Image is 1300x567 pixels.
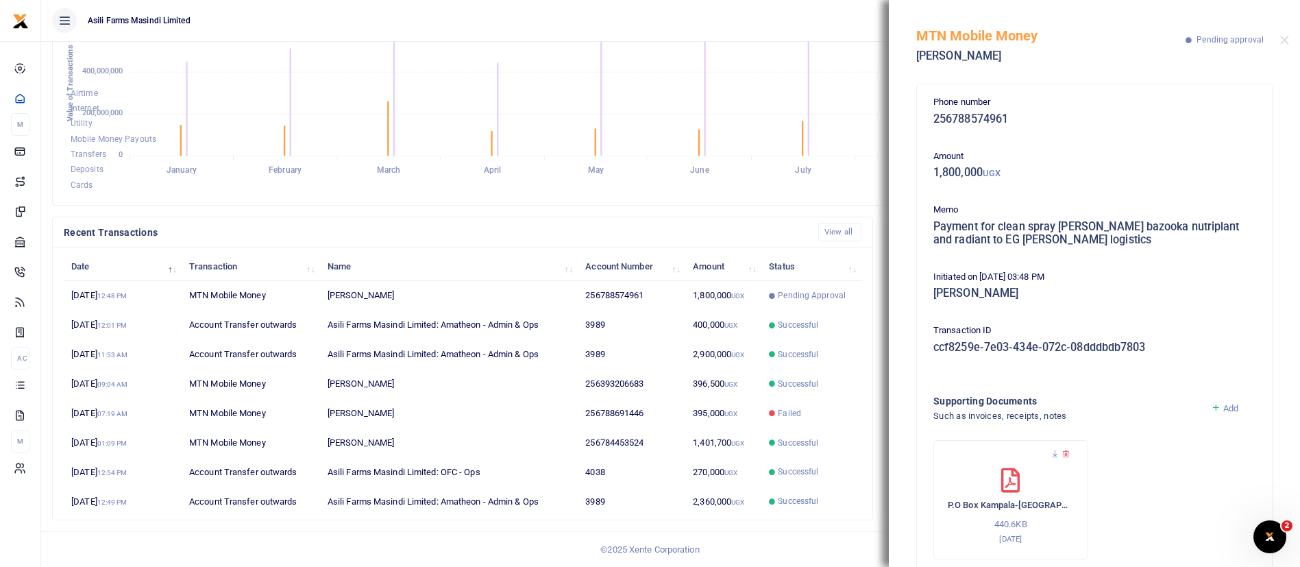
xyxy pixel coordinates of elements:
span: Successful [778,378,818,390]
h5: ccf8259e-7e03-434e-072c-08dddbdb7803 [933,341,1255,354]
span: Transfers [71,149,106,159]
li: M [11,113,29,136]
td: 270,000 [685,457,761,487]
span: Successful [778,495,818,507]
h6: P.O Box Kampala-[GEOGRAPHIC_DATA], [GEOGRAPHIC_DATA] Next to URA-6_compressed [948,500,1074,511]
td: 1,800,000 [685,281,761,311]
small: 12:48 PM [97,292,127,300]
iframe: Intercom live chat [1253,520,1286,553]
tspan: 400,000,000 [82,67,123,75]
span: Add [1223,403,1238,413]
td: [DATE] [64,340,182,370]
li: M [11,430,29,453]
h5: [PERSON_NAME] [916,49,1186,63]
td: [PERSON_NAME] [320,281,578,311]
h5: [PERSON_NAME] [933,287,1255,300]
small: UGX [724,381,737,388]
text: Value of Transactions (UGX ) [66,20,75,122]
td: Account Transfer outwards [182,340,320,370]
th: Account Number: activate to sort column ascending [578,252,685,281]
td: Account Transfer outwards [182,487,320,516]
td: 1,401,700 [685,429,761,458]
td: MTN Mobile Money [182,399,320,429]
td: 2,360,000 [685,487,761,516]
h5: Payment for clean spray [PERSON_NAME] bazooka nutriplant and radiant to EG [PERSON_NAME] logistics [933,220,1255,247]
small: UGX [983,168,1001,178]
td: 3989 [578,340,685,370]
tspan: 200,000,000 [82,108,123,117]
td: 4038 [578,457,685,487]
small: 11:53 AM [97,351,128,359]
td: [PERSON_NAME] [320,429,578,458]
button: Close [1280,36,1289,45]
span: Successful [778,466,818,478]
td: 396,500 [685,370,761,399]
h5: 256788574961 [933,112,1255,126]
td: 400,000 [685,311,761,340]
td: 2,900,000 [685,340,761,370]
span: Asili Farms Masindi Limited [82,14,196,27]
small: UGX [731,498,744,506]
a: logo-small logo-large logo-large [12,15,29,25]
img: logo-small [12,13,29,29]
small: 12:01 PM [97,322,127,329]
p: Amount [933,149,1255,164]
td: MTN Mobile Money [182,370,320,399]
p: Initiated on [DATE] 03:48 PM [933,270,1255,285]
td: 256784453524 [578,429,685,458]
small: UGX [731,292,744,300]
td: 256788691446 [578,399,685,429]
td: [DATE] [64,281,182,311]
span: Pending approval [1197,35,1264,45]
small: 12:54 PM [97,469,127,476]
td: MTN Mobile Money [182,281,320,311]
td: MTN Mobile Money [182,429,320,458]
span: Internet [71,104,99,113]
td: [DATE] [64,487,182,516]
p: Transaction ID [933,324,1255,338]
tspan: February [269,166,302,176]
tspan: March [377,166,401,176]
td: [DATE] [64,311,182,340]
th: Name: activate to sort column ascending [320,252,578,281]
td: [PERSON_NAME] [320,370,578,399]
th: Date: activate to sort column descending [64,252,182,281]
tspan: 0 [119,150,123,159]
th: Status: activate to sort column ascending [761,252,861,281]
th: Transaction: activate to sort column ascending [182,252,320,281]
small: 09:04 AM [97,381,128,388]
td: 395,000 [685,399,761,429]
h4: Such as invoices, receipts, notes [933,409,1200,424]
h5: MTN Mobile Money [916,27,1186,44]
p: Memo [933,203,1255,217]
small: 07:19 AM [97,410,128,418]
span: Successful [778,437,818,449]
h5: 1,800,000 [933,166,1255,180]
td: [DATE] [64,399,182,429]
a: Add [1211,403,1239,413]
span: Deposits [71,165,103,175]
th: Amount: activate to sort column ascending [685,252,761,281]
td: [DATE] [64,370,182,399]
small: UGX [731,351,744,359]
small: UGX [724,322,737,329]
td: 3989 [578,311,685,340]
td: Asili Farms Masindi Limited: Amatheon - Admin & Ops [320,311,578,340]
td: [PERSON_NAME] [320,399,578,429]
div: P.O Box Kampala-Uganda, Nakawa Next to URA-6_compressed [933,440,1088,559]
span: Successful [778,348,818,361]
tspan: April [484,166,502,176]
td: Asili Farms Masindi Limited: Amatheon - Admin & Ops [320,340,578,370]
tspan: January [167,166,197,176]
li: Ac [11,347,29,370]
p: Phone number [933,95,1255,110]
tspan: July [795,166,811,176]
td: [DATE] [64,457,182,487]
a: View all [818,223,861,241]
span: Pending Approval [778,289,846,302]
small: UGX [724,410,737,418]
span: 2 [1281,520,1292,531]
td: 256393206683 [578,370,685,399]
span: Airtime [71,88,98,98]
span: Failed [778,407,801,420]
